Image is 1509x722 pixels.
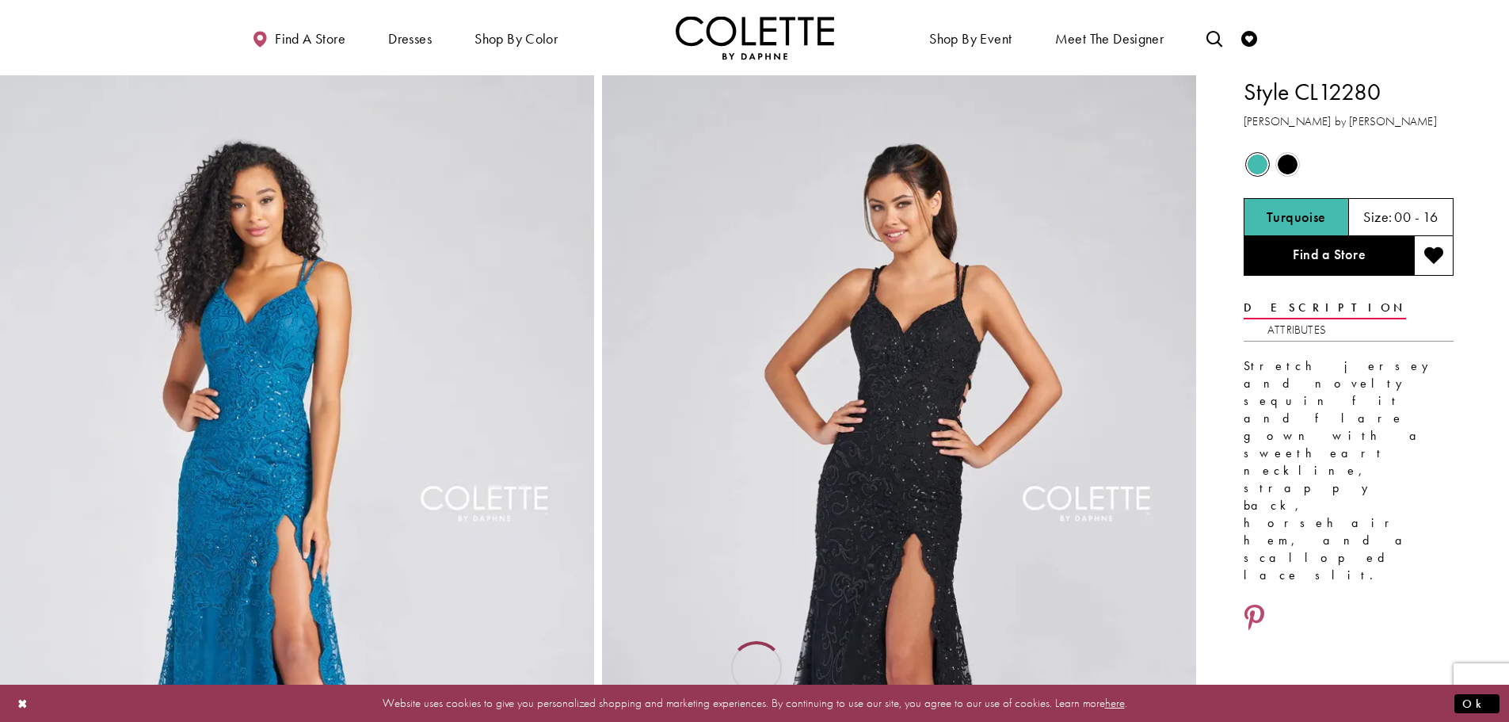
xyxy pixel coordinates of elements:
a: Find a Store [1244,236,1414,276]
span: Meet the designer [1055,31,1164,47]
span: Find a store [275,31,345,47]
a: Visit Home Page [676,16,834,59]
span: Shop By Event [929,31,1012,47]
span: Shop by color [471,16,562,59]
span: Shop by color [474,31,558,47]
div: Stretch jersey and novelty sequin fit and flare gown with a sweetheart neckline, strappy back, ho... [1244,357,1454,584]
h5: Chosen color [1267,209,1326,225]
h3: [PERSON_NAME] by [PERSON_NAME] [1244,113,1454,131]
span: Shop By Event [925,16,1016,59]
a: here [1105,695,1125,711]
a: Find a store [248,16,349,59]
span: Dresses [384,16,436,59]
button: Submit Dialog [1454,693,1499,713]
button: Add to wishlist [1414,236,1454,276]
span: Size: [1363,208,1392,226]
h5: 00 - 16 [1394,209,1438,225]
a: Toggle search [1202,16,1226,59]
div: Black [1274,151,1301,178]
a: Check Wishlist [1237,16,1261,59]
a: Description [1244,296,1406,319]
h1: Style CL12280 [1244,75,1454,109]
span: Dresses [388,31,432,47]
button: Close Dialog [10,690,36,717]
a: Attributes [1267,319,1326,342]
img: Colette by Daphne [676,16,834,59]
div: Product color controls state depends on size chosen [1244,150,1454,180]
a: Meet the designer [1051,16,1168,59]
p: Website uses cookies to give you personalized shopping and marketing experiences. By continuing t... [114,693,1395,714]
div: Turquoise [1244,151,1271,178]
a: Share using Pinterest - Opens in new tab [1244,604,1265,634]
